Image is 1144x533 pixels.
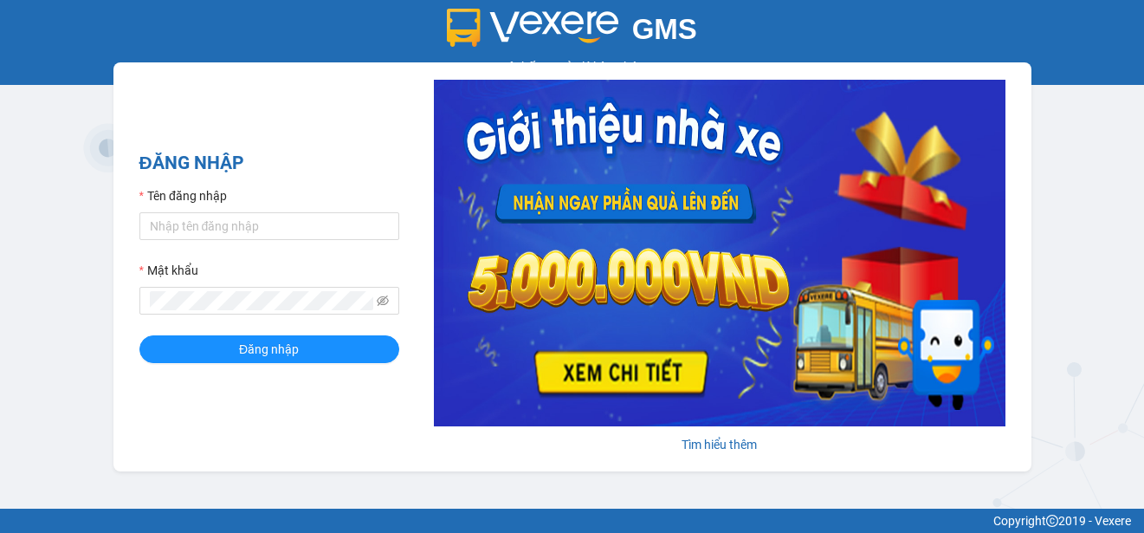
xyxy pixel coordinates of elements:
[434,435,1005,454] div: Tìm hiểu thêm
[632,13,697,45] span: GMS
[139,335,399,363] button: Đăng nhập
[434,80,1005,426] img: banner-0
[447,26,697,40] a: GMS
[139,186,227,205] label: Tên đăng nhập
[139,149,399,178] h2: ĐĂNG NHẬP
[447,9,618,47] img: logo 2
[139,261,198,280] label: Mật khẩu
[1046,515,1058,527] span: copyright
[4,57,1140,76] div: Hệ thống quản lý hàng hóa
[150,291,373,310] input: Mật khẩu
[377,295,389,307] span: eye-invisible
[239,340,299,359] span: Đăng nhập
[13,511,1131,530] div: Copyright 2019 - Vexere
[139,212,399,240] input: Tên đăng nhập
